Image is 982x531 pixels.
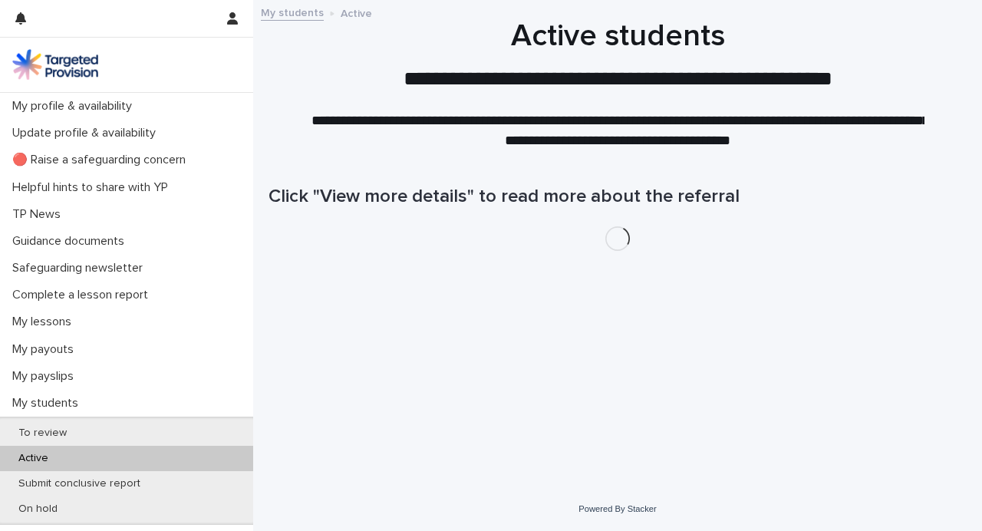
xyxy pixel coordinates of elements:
[6,396,91,411] p: My students
[6,315,84,329] p: My lessons
[6,234,137,249] p: Guidance documents
[6,452,61,465] p: Active
[269,18,967,54] h1: Active students
[6,261,155,275] p: Safeguarding newsletter
[6,126,168,140] p: Update profile & availability
[12,49,98,80] img: M5nRWzHhSzIhMunXDL62
[6,99,144,114] p: My profile & availability
[269,186,967,208] h1: Click "View more details" to read more about the referral
[6,477,153,490] p: Submit conclusive report
[578,504,656,513] a: Powered By Stacker
[341,4,372,21] p: Active
[6,180,180,195] p: Helpful hints to share with YP
[6,342,86,357] p: My payouts
[6,207,73,222] p: TP News
[6,427,79,440] p: To review
[6,369,86,384] p: My payslips
[6,153,198,167] p: 🔴 Raise a safeguarding concern
[6,503,70,516] p: On hold
[6,288,160,302] p: Complete a lesson report
[261,3,324,21] a: My students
